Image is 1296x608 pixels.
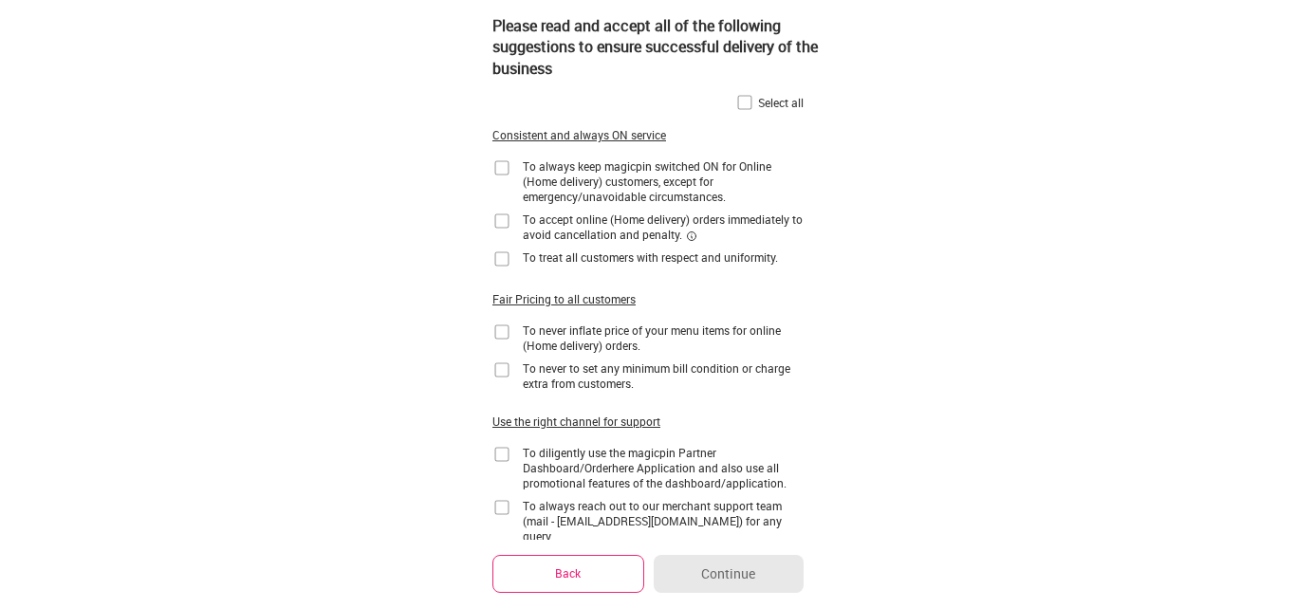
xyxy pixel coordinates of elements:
button: Continue [654,555,804,593]
div: To always keep magicpin switched ON for Online (Home delivery) customers, except for emergency/un... [523,158,804,204]
img: home-delivery-unchecked-checkbox-icon.f10e6f61.svg [492,498,511,517]
div: Select all [758,95,804,110]
img: informationCircleBlack.2195f373.svg [686,230,697,242]
div: Consistent and always ON service [492,127,666,143]
div: Fair Pricing to all customers [492,291,636,307]
img: home-delivery-unchecked-checkbox-icon.f10e6f61.svg [735,93,754,112]
button: Back [492,555,644,592]
img: home-delivery-unchecked-checkbox-icon.f10e6f61.svg [492,158,511,177]
div: To accept online (Home delivery) orders immediately to avoid cancellation and penalty. [523,212,804,242]
img: home-delivery-unchecked-checkbox-icon.f10e6f61.svg [492,249,511,268]
div: To never to set any minimum bill condition or charge extra from customers. [523,360,804,391]
div: Use the right channel for support [492,414,660,430]
img: home-delivery-unchecked-checkbox-icon.f10e6f61.svg [492,322,511,341]
img: home-delivery-unchecked-checkbox-icon.f10e6f61.svg [492,360,511,379]
img: home-delivery-unchecked-checkbox-icon.f10e6f61.svg [492,212,511,230]
div: To never inflate price of your menu items for online (Home delivery) orders. [523,322,804,353]
img: home-delivery-unchecked-checkbox-icon.f10e6f61.svg [492,445,511,464]
div: To diligently use the magicpin Partner Dashboard/Orderhere Application and also use all promotion... [523,445,804,490]
div: To always reach out to our merchant support team (mail - [EMAIL_ADDRESS][DOMAIN_NAME]) for any qu... [523,498,804,544]
div: To treat all customers with respect and uniformity. [523,249,778,265]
